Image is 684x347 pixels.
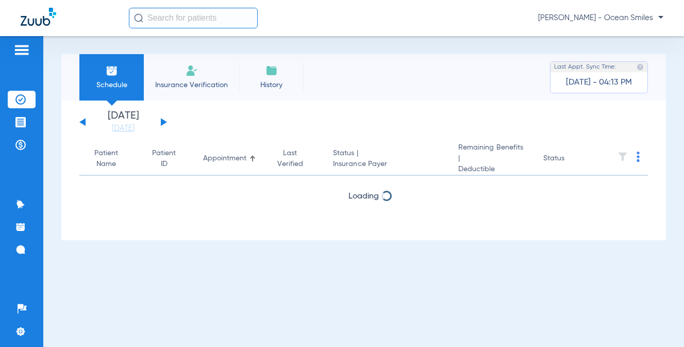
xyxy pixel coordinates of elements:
[152,80,231,90] span: Insurance Verification
[618,152,628,162] img: filter.svg
[92,111,154,134] li: [DATE]
[151,148,187,170] div: Patient ID
[106,64,118,77] img: Schedule
[21,8,56,26] img: Zuub Logo
[203,153,257,164] div: Appointment
[273,148,316,170] div: Last Verified
[247,80,296,90] span: History
[348,192,379,201] span: Loading
[632,298,684,347] iframe: Chat Widget
[458,164,527,175] span: Deductible
[273,148,307,170] div: Last Verified
[554,62,616,72] span: Last Appt. Sync Time:
[203,153,246,164] div: Appointment
[566,77,632,88] span: [DATE] - 04:13 PM
[88,148,125,170] div: Patient Name
[87,80,136,90] span: Schedule
[88,148,134,170] div: Patient Name
[637,63,644,71] img: last sync help info
[92,123,154,134] a: [DATE]
[637,152,640,162] img: group-dot-blue.svg
[535,142,605,176] th: Status
[333,159,442,170] span: Insurance Payer
[129,8,258,28] input: Search for patients
[134,13,143,23] img: Search Icon
[450,142,535,176] th: Remaining Benefits |
[265,64,278,77] img: History
[325,142,450,176] th: Status |
[186,64,198,77] img: Manual Insurance Verification
[151,148,177,170] div: Patient ID
[13,44,30,56] img: hamburger-icon
[538,13,663,23] span: [PERSON_NAME] - Ocean Smiles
